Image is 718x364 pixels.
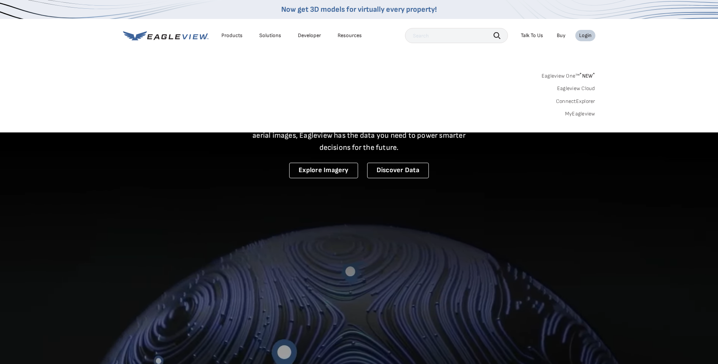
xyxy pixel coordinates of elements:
a: Buy [557,32,565,39]
a: MyEagleview [565,110,595,117]
a: Explore Imagery [289,163,358,178]
a: Eagleview One™*NEW* [542,70,595,79]
div: Resources [338,32,362,39]
div: Login [579,32,592,39]
div: Solutions [259,32,281,39]
span: NEW [579,73,595,79]
p: A new era starts here. Built on more than 3.5 billion high-resolution aerial images, Eagleview ha... [243,117,475,154]
a: ConnectExplorer [556,98,595,105]
div: Talk To Us [521,32,543,39]
a: Now get 3D models for virtually every property! [281,5,437,14]
a: Developer [298,32,321,39]
div: Products [221,32,243,39]
input: Search [405,28,508,43]
a: Discover Data [367,163,429,178]
a: Eagleview Cloud [557,85,595,92]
